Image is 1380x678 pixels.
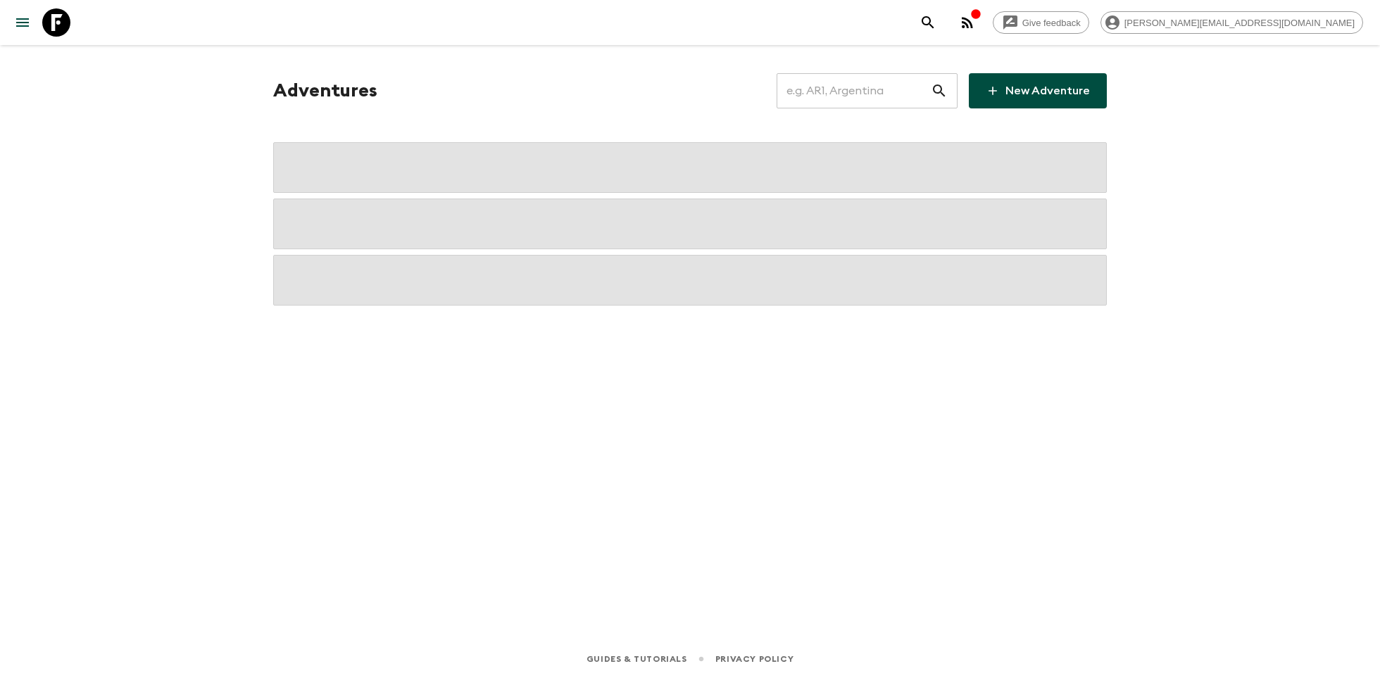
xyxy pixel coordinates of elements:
h1: Adventures [273,77,377,105]
div: [PERSON_NAME][EMAIL_ADDRESS][DOMAIN_NAME] [1100,11,1363,34]
a: Give feedback [993,11,1089,34]
a: New Adventure [969,73,1107,108]
span: [PERSON_NAME][EMAIL_ADDRESS][DOMAIN_NAME] [1117,18,1362,28]
button: menu [8,8,37,37]
a: Guides & Tutorials [586,651,687,667]
span: Give feedback [1015,18,1089,28]
a: Privacy Policy [715,651,793,667]
input: e.g. AR1, Argentina [777,71,931,111]
button: search adventures [914,8,942,37]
